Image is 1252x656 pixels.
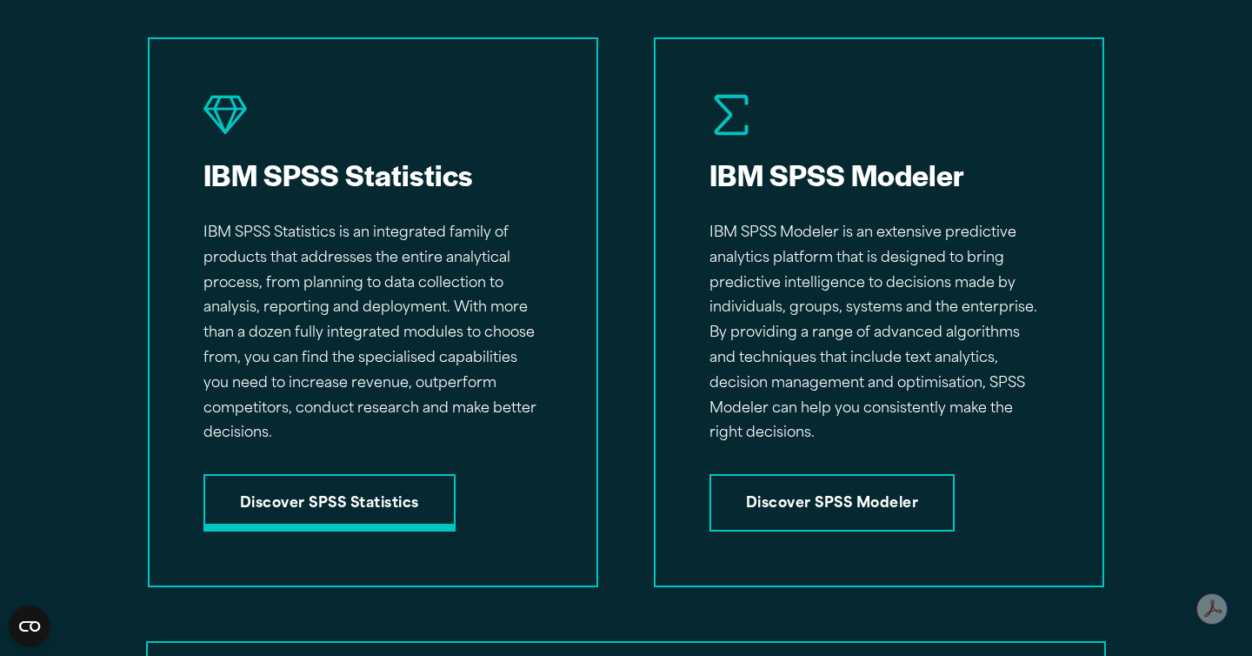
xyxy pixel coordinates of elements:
[709,221,1049,446] p: IBM SPSS Modeler is an extensive predictive analytics platform that is designed to bring predicti...
[203,155,543,194] h2: IBM SPSS Statistics
[709,155,1049,194] h2: IBM SPSS Modeler
[709,474,955,532] a: Discover SPSS Modeler
[709,93,753,137] img: positive products sigma
[203,474,456,532] a: Discover SPSS Statistics
[203,221,543,446] p: IBM SPSS Statistics is an integrated family of products that addresses the entire analytical proc...
[203,93,247,137] img: positive products gem
[9,606,50,647] button: Open CMP widget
